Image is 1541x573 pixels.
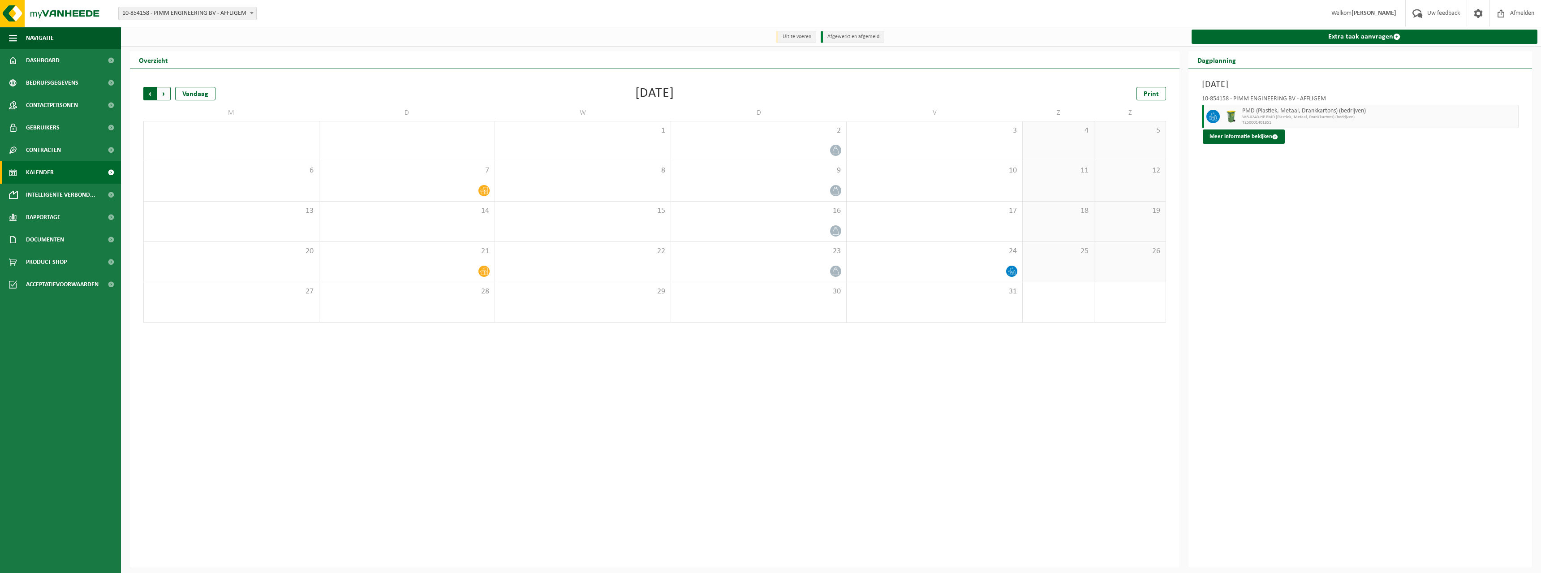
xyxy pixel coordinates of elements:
[324,246,491,256] span: 21
[1099,206,1161,216] span: 19
[676,166,842,176] span: 9
[847,105,1023,121] td: V
[130,51,177,69] h2: Overzicht
[26,251,67,273] span: Product Shop
[1099,126,1161,136] span: 5
[324,166,491,176] span: 7
[676,287,842,297] span: 30
[26,116,60,139] span: Gebruikers
[499,246,666,256] span: 22
[851,287,1018,297] span: 31
[1027,206,1089,216] span: 18
[148,166,314,176] span: 6
[319,105,495,121] td: D
[1188,51,1245,69] h2: Dagplanning
[495,105,671,121] td: W
[148,246,314,256] span: 20
[143,105,319,121] td: M
[1242,108,1516,115] span: PMD (Plastiek, Metaal, Drankkartons) (bedrijven)
[26,72,78,94] span: Bedrijfsgegevens
[1224,110,1238,123] img: WB-0240-HPE-GN-50
[324,287,491,297] span: 28
[26,184,95,206] span: Intelligente verbond...
[26,206,60,228] span: Rapportage
[26,94,78,116] span: Contactpersonen
[499,287,666,297] span: 29
[1352,10,1396,17] strong: [PERSON_NAME]
[1099,246,1161,256] span: 26
[26,273,99,296] span: Acceptatievoorwaarden
[776,31,816,43] li: Uit te voeren
[1202,78,1519,91] h3: [DATE]
[671,105,847,121] td: D
[157,87,171,100] span: Volgende
[1027,246,1089,256] span: 25
[26,27,54,49] span: Navigatie
[499,166,666,176] span: 8
[676,206,842,216] span: 16
[676,126,842,136] span: 2
[26,161,54,184] span: Kalender
[1144,90,1159,98] span: Print
[26,139,61,161] span: Contracten
[143,87,157,100] span: Vorige
[175,87,215,100] div: Vandaag
[1242,120,1516,125] span: T250001401851
[851,246,1018,256] span: 24
[499,206,666,216] span: 15
[26,228,64,251] span: Documenten
[1192,30,1538,44] a: Extra taak aanvragen
[1136,87,1166,100] a: Print
[1202,96,1519,105] div: 10-854158 - PIMM ENGINEERING BV - AFFLIGEM
[148,287,314,297] span: 27
[1094,105,1166,121] td: Z
[1099,166,1161,176] span: 12
[851,126,1018,136] span: 3
[821,31,884,43] li: Afgewerkt en afgemeld
[1023,105,1094,121] td: Z
[118,7,257,20] span: 10-854158 - PIMM ENGINEERING BV - AFFLIGEM
[635,87,674,100] div: [DATE]
[26,49,60,72] span: Dashboard
[324,206,491,216] span: 14
[851,206,1018,216] span: 17
[119,7,256,20] span: 10-854158 - PIMM ENGINEERING BV - AFFLIGEM
[1027,166,1089,176] span: 11
[1027,126,1089,136] span: 4
[1242,115,1516,120] span: WB-0240-HP PMD (Plastiek, Metaal, Drankkartons) (bedrijven)
[148,206,314,216] span: 13
[851,166,1018,176] span: 10
[1203,129,1285,144] button: Meer informatie bekijken
[499,126,666,136] span: 1
[676,246,842,256] span: 23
